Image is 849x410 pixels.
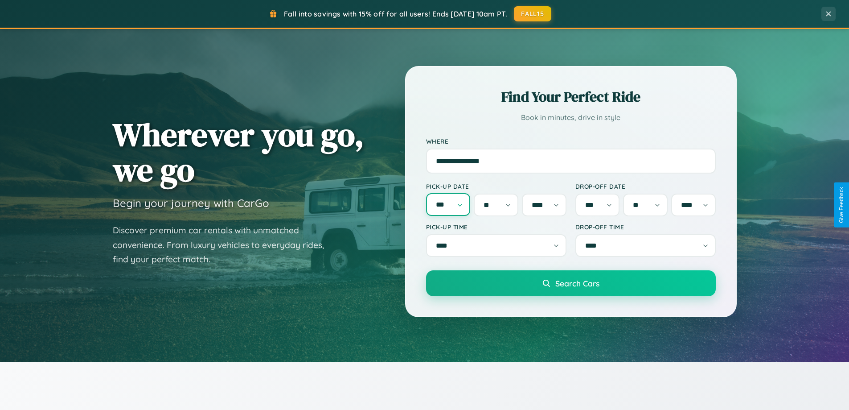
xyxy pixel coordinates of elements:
[575,223,716,231] label: Drop-off Time
[426,87,716,107] h2: Find Your Perfect Ride
[113,117,364,187] h1: Wherever you go, we go
[426,223,566,231] label: Pick-up Time
[284,9,507,18] span: Fall into savings with 15% off for all users! Ends [DATE] 10am PT.
[426,137,716,145] label: Where
[575,182,716,190] label: Drop-off Date
[426,111,716,124] p: Book in minutes, drive in style
[426,270,716,296] button: Search Cars
[113,223,336,267] p: Discover premium car rentals with unmatched convenience. From luxury vehicles to everyday rides, ...
[113,196,269,210] h3: Begin your journey with CarGo
[426,182,566,190] label: Pick-up Date
[514,6,551,21] button: FALL15
[555,278,599,288] span: Search Cars
[838,187,845,223] div: Give Feedback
